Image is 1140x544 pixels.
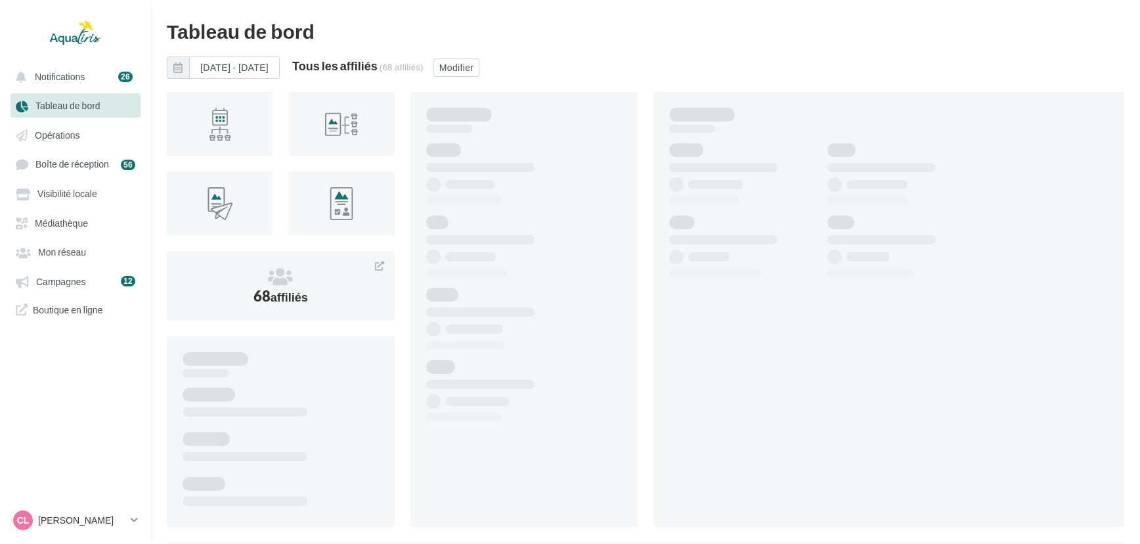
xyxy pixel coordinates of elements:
[35,101,100,112] span: Tableau de bord
[189,57,280,79] button: [DATE] - [DATE]
[35,71,85,82] span: Notifications
[292,60,378,72] div: Tous les affiliés
[380,62,424,72] div: (68 affiliés)
[35,217,88,229] span: Médiathèque
[8,240,143,263] a: Mon réseau
[118,72,133,82] div: 26
[433,58,480,77] button: Modifier
[38,514,125,527] p: [PERSON_NAME]
[8,123,143,147] a: Opérations
[35,129,79,141] span: Opérations
[33,304,102,316] span: Boutique en ligne
[8,152,143,176] a: Boîte de réception 56
[121,276,135,286] div: 12
[121,274,135,288] a: 12
[35,159,109,170] span: Boîte de réception
[8,181,143,205] a: Visibilité locale
[253,287,308,305] span: 68
[8,93,143,117] a: Tableau de bord
[121,160,135,170] div: 56
[38,247,86,258] span: Mon réseau
[167,57,280,79] button: [DATE] - [DATE]
[36,276,86,287] span: Campagnes
[11,508,141,533] a: CL [PERSON_NAME]
[8,298,143,321] a: Boutique en ligne
[8,64,138,88] button: Notifications 26
[37,189,97,200] span: Visibilité locale
[8,269,143,293] a: Campagnes 12
[17,514,30,527] span: CL
[271,290,308,304] span: affiliés
[8,211,143,235] a: Médiathèque
[167,21,1124,41] div: Tableau de bord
